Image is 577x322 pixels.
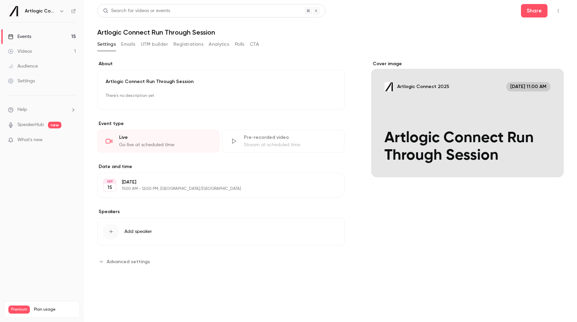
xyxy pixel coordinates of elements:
[107,184,112,191] p: 15
[97,256,154,267] button: Advanced settings
[107,258,150,265] span: Advanced settings
[124,228,152,235] span: Add speaker
[8,48,32,55] div: Videos
[8,63,38,70] div: Audience
[106,90,336,101] p: There's no description yet
[17,121,44,128] a: SpeakerHub
[371,61,564,177] section: Cover image
[25,8,56,14] h6: Artlogic Connect 2025
[17,106,27,113] span: Help
[8,78,35,84] div: Settings
[97,208,345,215] label: Speakers
[97,218,345,245] button: Add speaker
[8,33,31,40] div: Events
[222,130,344,153] div: Pre-recorded videoStream at scheduled time
[68,137,76,143] iframe: Noticeable Trigger
[34,307,75,312] span: Plan usage
[17,136,43,144] span: What's new
[48,122,61,128] span: new
[244,142,336,148] div: Stream at scheduled time
[97,39,116,50] button: Settings
[97,130,219,153] div: LiveGo live at scheduled time
[106,78,336,85] p: Artlogic Connect Run Through Session
[122,179,309,186] p: [DATE]
[103,7,170,14] div: Search for videos or events
[235,39,245,50] button: Polls
[97,120,345,127] p: Event type
[97,61,345,67] label: About
[8,306,30,314] span: Premium
[8,6,19,16] img: Artlogic Connect 2025
[97,163,345,170] label: Date and time
[371,61,564,67] label: Cover image
[97,28,564,36] h1: Artlogic Connect Run Through Session
[104,179,116,184] div: SEP
[250,39,259,50] button: CTA
[521,4,547,17] button: Share
[97,256,345,267] section: Advanced settings
[119,142,211,148] div: Go live at scheduled time
[8,106,76,113] li: help-dropdown-opener
[209,39,229,50] button: Analytics
[121,39,135,50] button: Emails
[119,134,211,141] div: Live
[173,39,203,50] button: Registrations
[122,186,309,192] p: 11:00 AM - 12:00 PM, [GEOGRAPHIC_DATA]/[GEOGRAPHIC_DATA]
[244,134,336,141] div: Pre-recorded video
[141,39,168,50] button: UTM builder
